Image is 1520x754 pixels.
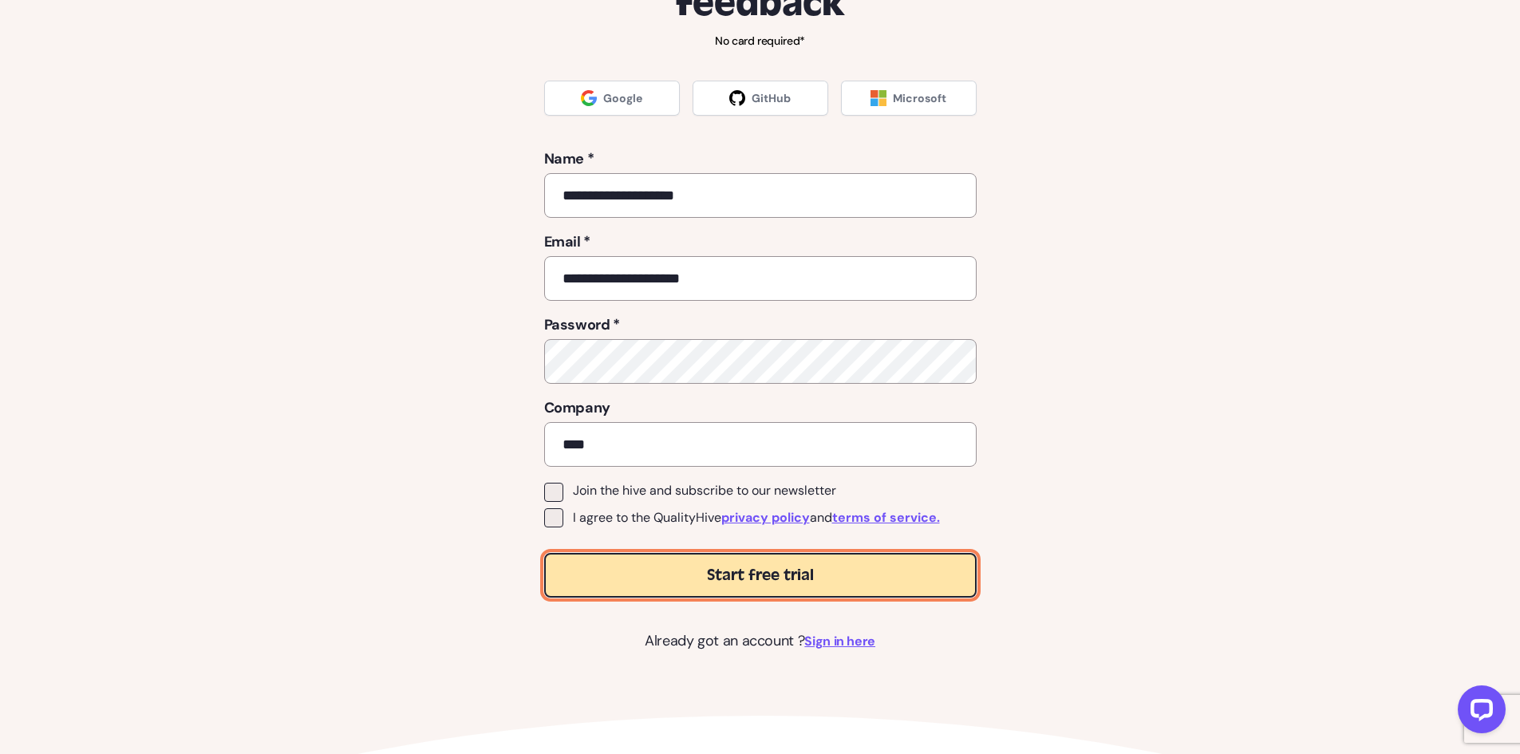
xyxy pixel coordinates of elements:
[467,33,1054,49] p: No card required*
[544,148,977,170] label: Name *
[573,483,836,499] span: Join the hive and subscribe to our newsletter
[841,81,977,116] a: Microsoft
[573,508,940,527] span: I agree to the QualityHive and
[707,564,814,586] span: Start free trial
[544,553,977,598] button: Start free trial
[544,630,977,652] p: Already got an account ?
[1445,679,1512,746] iframe: LiveChat chat widget
[693,81,828,116] a: GitHub
[721,508,810,527] a: privacy policy
[893,90,946,106] span: Microsoft
[544,231,977,253] label: Email *
[544,397,977,419] label: Company
[804,632,875,651] a: Sign in here
[544,81,680,116] a: Google
[752,90,791,106] span: GitHub
[544,314,977,336] label: Password *
[832,508,940,527] a: terms of service.
[603,90,642,106] span: Google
